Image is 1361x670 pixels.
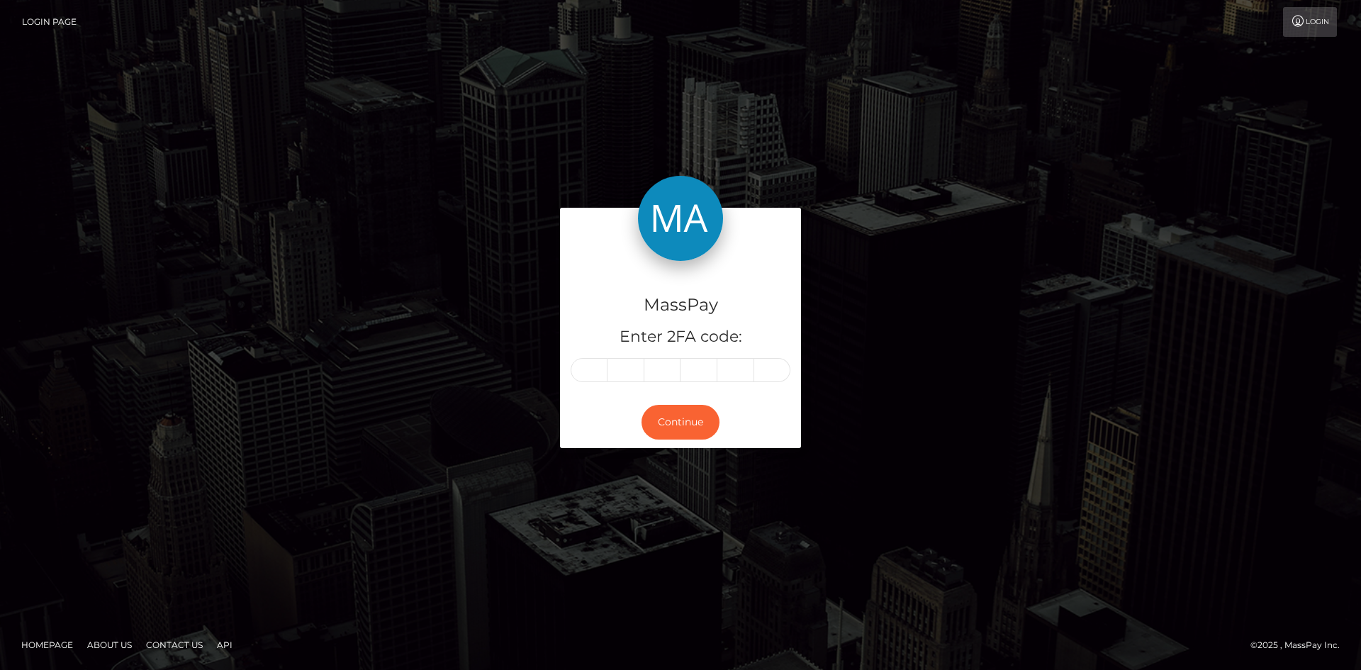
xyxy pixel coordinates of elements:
[638,176,723,261] img: MassPay
[571,326,790,348] h5: Enter 2FA code:
[16,634,79,656] a: Homepage
[211,634,238,656] a: API
[571,293,790,318] h4: MassPay
[22,7,77,37] a: Login Page
[82,634,138,656] a: About Us
[1283,7,1337,37] a: Login
[642,405,719,440] button: Continue
[1250,637,1350,653] div: © 2025 , MassPay Inc.
[140,634,208,656] a: Contact Us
